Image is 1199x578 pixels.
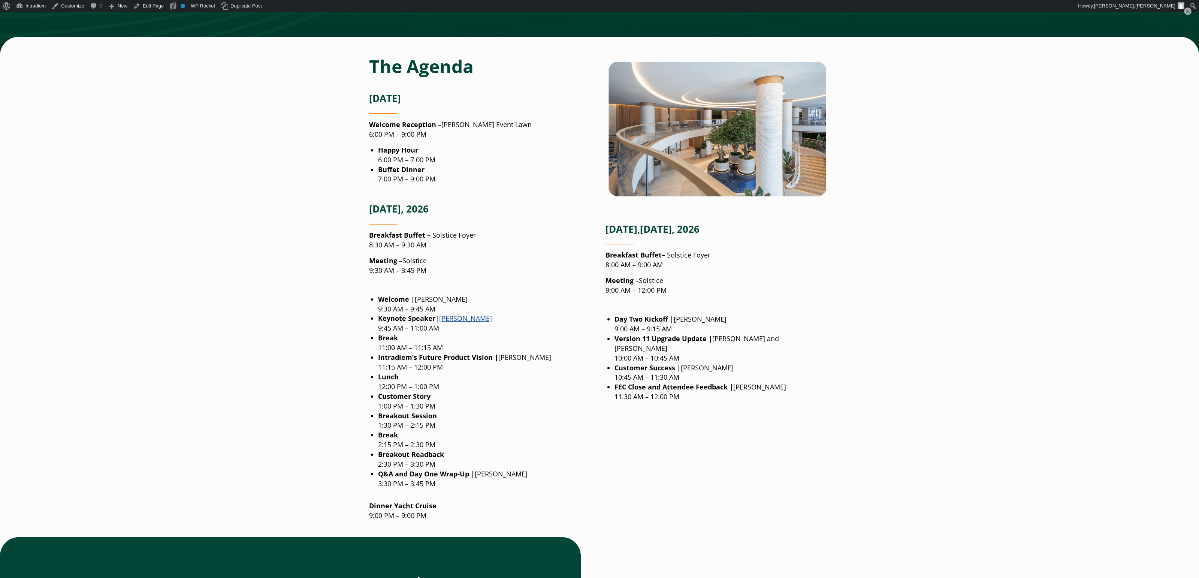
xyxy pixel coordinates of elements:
button: × [1184,7,1192,15]
strong: Breakout Readback [378,450,444,459]
li: 12:00 PM – 1:00 PM [378,372,594,392]
strong: [DATE] [369,91,401,105]
strong: – [399,256,402,265]
strong: Break [378,333,398,342]
strong: Dinner Yacht Cruise [369,501,437,510]
strong: Meeting [605,276,634,285]
p: Solstice 9:30 AM – 3:45 PM [369,256,594,276]
li: [PERSON_NAME] 9:00 AM – 9:15 AM [614,314,830,334]
strong: Intradiem’s Future Product Vision | [378,353,498,362]
strong: FEC Close and Attendee Feedback | [614,382,733,391]
strong: Version 11 Upgrade Update | [614,334,712,343]
strong: Customer Story [378,392,431,401]
li: [PERSON_NAME] 11:15 AM – 12:00 PM [378,353,594,372]
strong: Happy Hour [378,145,418,154]
strong: | [471,469,475,478]
li: 1:30 PM – 2:15 PM [378,411,594,431]
strong: Welcome | [378,295,415,304]
li: 7:00 PM – 9:00 PM [378,165,594,184]
strong: – [438,120,441,129]
strong: [DATE], 202 [640,222,694,236]
li: 6:00 PM – 7:00 PM [378,145,594,165]
strong: [DATE], [605,222,700,236]
li: 1:00 PM – 1:30 PM [378,392,594,411]
strong: Q&A and Day One Wrap-Up [378,469,469,478]
strong: Breakfast Buffet – [369,231,432,240]
strong: Buffet Dinner [378,165,425,174]
li: | 9:45 AM – 11:00 AM [378,314,594,333]
strong: – [635,276,639,285]
strong: Lunch [378,372,399,381]
li: [PERSON_NAME] and [PERSON_NAME] 10:00 AM – 10:45 AM [614,334,830,363]
strong: 6 [369,202,429,216]
li: [PERSON_NAME] 9:30 AM – 9:45 AM [378,295,594,314]
a: Link opens in a new window [439,314,492,323]
strong: Keynote Speaker [378,314,435,323]
li: 2:15 PM – 2:30 PM [378,430,594,450]
p: Solstice Foyer 8:00 AM – 9:00 AM [605,250,830,270]
strong: | [677,363,681,372]
p: Solstice 9:00 AM – 12:00 PM [605,276,830,295]
strong: [DATE], 202 [369,202,423,216]
li: 2:30 PM – 3:30 PM [378,450,594,469]
strong: Breakfast Buffet [605,250,667,259]
strong: Breakout Session [378,411,437,420]
li: [PERSON_NAME] 3:30 PM – 3:45 PM [378,469,594,489]
p: [PERSON_NAME] Event Lawn 6:00 PM – 9:00 PM [369,120,594,139]
strong: The Agenda [369,54,474,78]
strong: Customer Success [614,363,675,372]
strong: 6 [640,222,700,236]
strong: Break [378,430,398,439]
strong: Day Two Kickoff | [614,314,674,323]
strong: Welcome Reception [369,120,436,129]
strong: Meeting [369,256,397,265]
li: 11:00 AM – 11:15 AM [378,333,594,353]
strong: – [662,250,667,259]
li: [PERSON_NAME] 10:45 AM – 11:30 AM [614,363,830,383]
p: Solstice Foyer 8:30 AM – 9:30 AM [369,231,594,250]
li: [PERSON_NAME] 11:30 AM – 12:00 PM [614,382,830,402]
p: 9:00 PM – 9:00 PM [369,501,594,521]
